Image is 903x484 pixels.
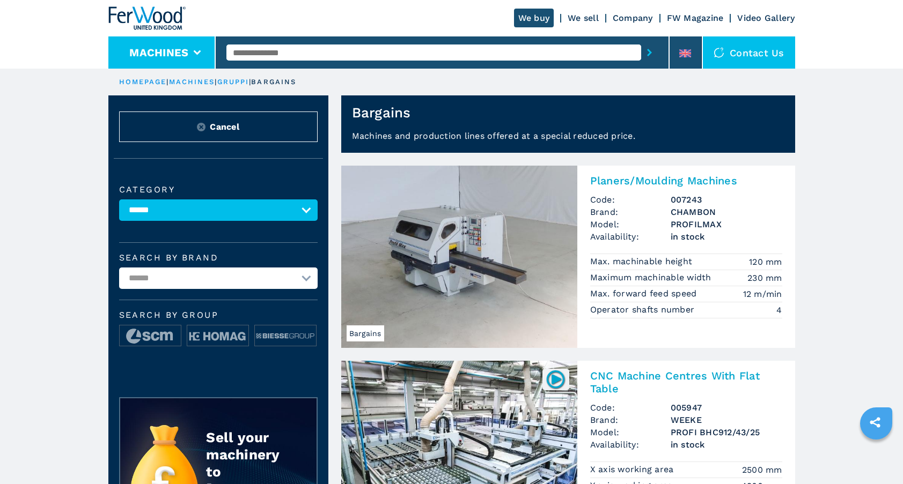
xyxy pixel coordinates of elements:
div: Contact us [703,36,795,69]
label: Search by brand [119,254,318,262]
span: in stock [671,438,782,451]
em: 120 mm [749,256,782,268]
span: in stock [671,230,782,243]
button: Machines [129,46,188,59]
img: Ferwood [108,6,186,30]
img: Contact us [714,47,724,58]
span: Bargains [347,325,384,341]
p: bargains [251,77,296,87]
a: sharethis [862,409,889,436]
em: 230 mm [747,272,782,284]
a: Planers/Moulding Machines CHAMBON PROFILMAXBargainsPlaners/Moulding MachinesCode:007243Brand:CHAM... [341,166,795,348]
button: submit-button [641,40,658,65]
p: Max. forward feed speed [590,288,700,300]
p: Machines and production lines offered at a special reduced price. [341,130,795,153]
h2: Planers/Moulding Machines [590,174,782,187]
h3: PROFI BHC912/43/25 [671,426,782,438]
a: We sell [568,13,599,23]
span: Code: [590,193,671,206]
span: Availability: [590,230,671,243]
p: Operator shafts number [590,304,698,316]
span: | [166,78,168,86]
span: Brand: [590,414,671,426]
img: Planers/Moulding Machines CHAMBON PROFILMAX [341,166,577,348]
span: | [215,78,217,86]
iframe: Chat [857,436,895,476]
span: | [249,78,251,86]
p: Maximum machinable width [590,272,714,284]
a: FW Magazine [667,13,724,23]
img: 005947 [545,369,566,390]
a: HOMEPAGE [119,78,167,86]
a: Video Gallery [737,13,795,23]
img: Reset [197,123,205,131]
img: image [255,325,316,347]
h3: 005947 [671,401,782,414]
h3: 007243 [671,193,782,206]
img: image [187,325,248,347]
em: 4 [776,304,782,316]
span: Search by group [119,311,318,319]
span: Cancel [210,121,239,133]
a: We buy [514,9,554,27]
a: machines [169,78,215,86]
p: X axis working area [590,464,677,475]
label: Category [119,185,318,194]
button: ResetCancel [119,111,318,142]
span: Model: [590,426,671,438]
em: 12 m/min [743,288,782,300]
h3: WEEKE [671,414,782,426]
span: Brand: [590,206,671,218]
img: image [120,325,181,347]
h3: CHAMBON [671,206,782,218]
h2: CNC Machine Centres With Flat Table [590,369,782,395]
a: gruppi [217,78,249,86]
h1: Bargains [352,104,411,121]
em: 2500 mm [742,464,782,476]
h3: PROFILMAX [671,218,782,230]
span: Code: [590,401,671,414]
p: Max. machinable height [590,256,695,267]
span: Model: [590,218,671,230]
a: Company [613,13,653,23]
span: Availability: [590,438,671,451]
